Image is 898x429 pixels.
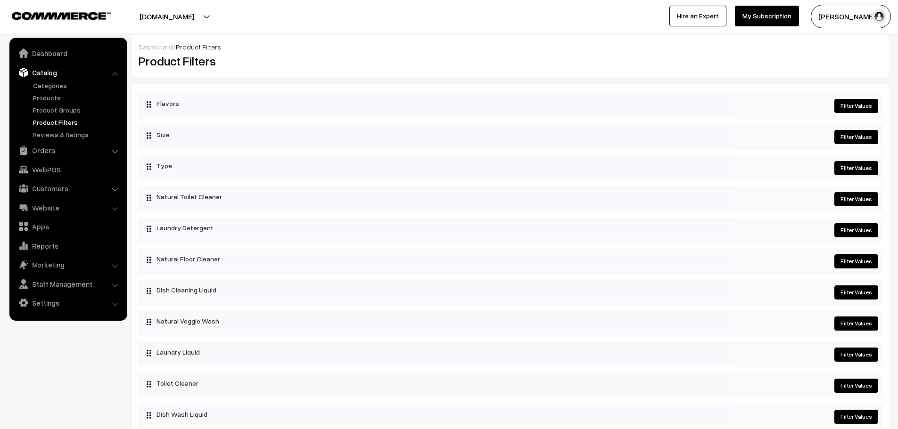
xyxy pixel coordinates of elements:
[12,142,124,159] a: Orders
[834,254,878,268] a: Filter Values
[12,64,124,81] a: Catalog
[138,155,734,176] div: Type
[31,81,124,90] a: Categories
[12,199,124,216] a: Website
[138,218,734,238] div: Laundry Detergent
[811,5,891,28] button: [PERSON_NAME]
[146,412,152,419] img: drag
[146,225,152,233] img: drag
[139,43,173,51] a: Dashboard
[669,6,726,26] a: Hire an Expert
[834,285,878,299] a: Filter Values
[31,130,124,139] a: Reviews & Ratings
[834,316,878,331] a: Filter Values
[138,342,734,363] div: Laundry Liquid
[146,132,152,139] img: drag
[146,287,152,295] img: drag
[834,130,878,144] a: Filter Values
[138,186,734,207] div: Natural Toilet Cleaner
[146,349,152,357] img: drag
[12,161,124,178] a: WebPOS
[834,223,878,237] a: Filter Values
[834,161,878,175] a: Filter Values
[12,9,94,21] a: COMMMERCE
[146,101,152,108] img: drag
[31,105,124,115] a: Product Groups
[12,180,124,197] a: Customers
[12,275,124,292] a: Staff Management
[146,256,152,264] img: drag
[146,194,152,202] img: drag
[834,192,878,206] a: Filter Values
[138,249,734,269] div: Natural Floor Cleaner
[146,163,152,170] img: drag
[12,218,124,235] a: Apps
[138,404,734,425] div: Dish Wash Liquid
[31,93,124,103] a: Products
[834,410,878,424] a: Filter Values
[872,9,886,24] img: user
[139,42,882,52] div: /
[176,43,221,51] span: Product Filters
[138,280,734,300] div: Dish Cleaning Liquid
[834,99,878,113] a: Filter Values
[12,237,124,254] a: Reports
[107,5,227,28] button: [DOMAIN_NAME]
[834,348,878,362] a: Filter Values
[138,311,734,332] div: Natural Veggie Wash
[12,45,124,62] a: Dashboard
[12,12,111,19] img: COMMMERCE
[12,294,124,311] a: Settings
[138,373,734,394] div: Toilet Cleaner
[146,380,152,388] img: drag
[138,124,734,145] div: Size
[146,318,152,326] img: drag
[139,54,503,68] h2: Product Filters
[12,256,124,273] a: Marketing
[31,117,124,127] a: Product Filters
[735,6,799,26] a: My Subscription
[834,379,878,393] a: Filter Values
[138,93,734,114] div: Flavors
